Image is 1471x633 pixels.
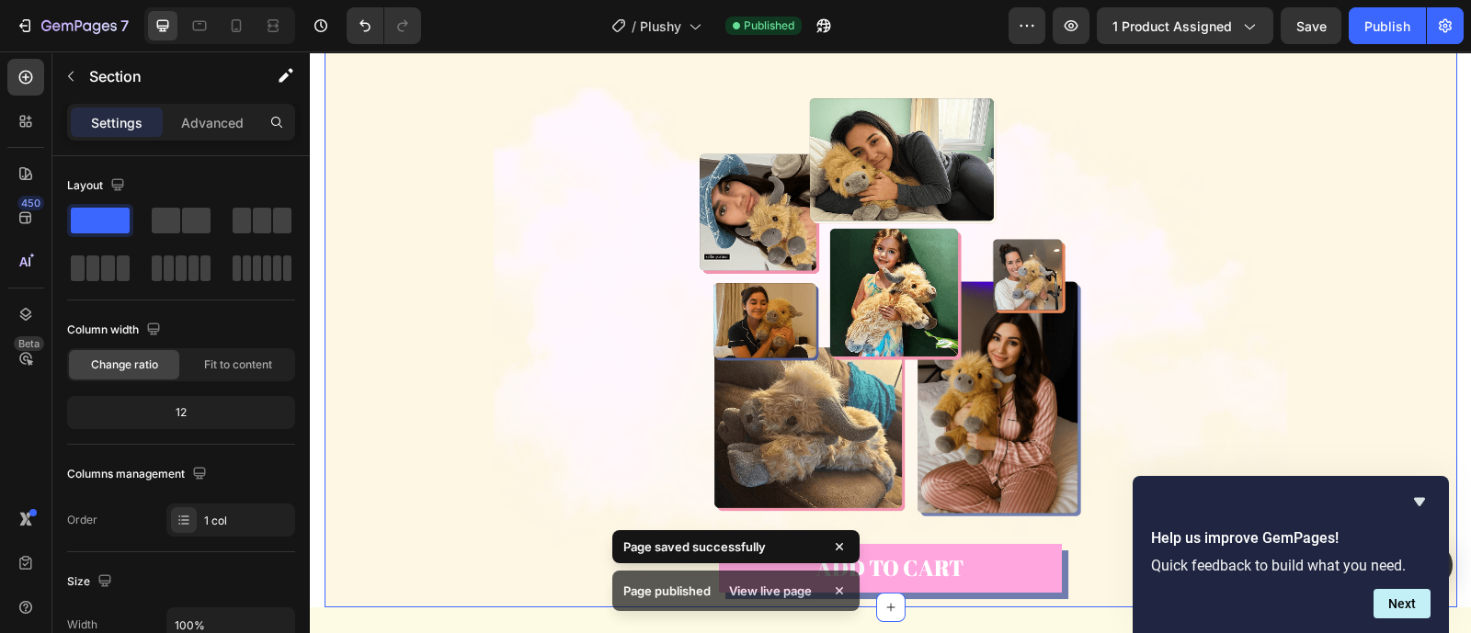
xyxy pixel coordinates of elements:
[718,578,823,604] div: View live page
[67,318,165,343] div: Column width
[71,400,291,425] div: 12
[1296,18,1327,34] span: Save
[67,616,97,633] div: Width
[14,336,44,351] div: Beta
[67,570,116,594] div: Size
[1151,491,1431,618] div: Help us improve GemPages!
[1364,17,1410,36] div: Publish
[1151,557,1431,574] p: Quick feedback to build what you need.
[7,7,137,44] button: 7
[120,15,129,37] p: 7
[204,356,272,373] span: Fit to content
[623,582,711,600] p: Page published
[744,17,794,34] span: Published
[181,113,244,132] p: Advanced
[204,513,291,529] div: 1 col
[347,7,421,44] div: Undo/Redo
[310,51,1471,633] iframe: Design area
[1151,527,1431,549] h2: Help us improve GemPages!
[17,196,44,210] div: 450
[1112,17,1232,36] span: 1 product assigned
[89,65,240,87] p: Section
[409,492,753,541] a: ADD TO CART
[67,462,211,487] div: Columns management
[91,113,143,132] p: Settings
[640,17,681,36] span: Plushy
[632,17,636,36] span: /
[67,174,129,198] div: Layout
[1349,7,1426,44] button: Publish
[623,537,766,556] p: Page saved successfully
[91,356,158,373] span: Change ratio
[1408,491,1431,513] button: Hide survey
[1374,589,1431,618] button: Next question
[1097,7,1273,44] button: 1 product assigned
[67,512,97,528] div: Order
[1281,7,1341,44] button: Save
[507,503,654,530] p: ADD TO CART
